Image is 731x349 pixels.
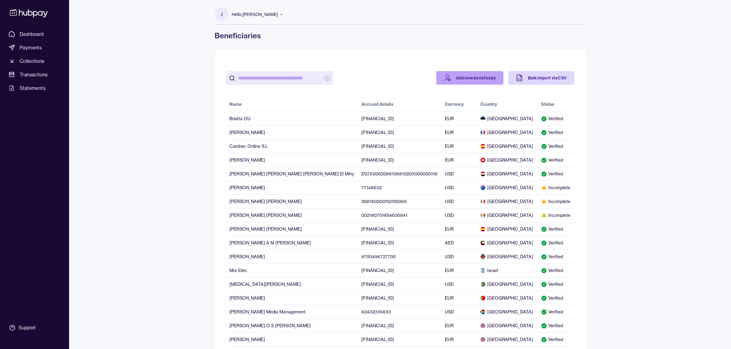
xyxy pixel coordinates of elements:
[541,101,554,107] div: Status
[441,125,477,139] td: EUR
[441,277,477,291] td: USD
[358,167,441,181] td: EG760002088108810203000000118
[541,240,570,246] div: Verified
[541,309,570,315] div: Verified
[232,11,278,18] p: Hello, [PERSON_NAME]
[480,226,534,232] span: [GEOGRAPHIC_DATA]
[226,194,358,208] td: [PERSON_NAME] [PERSON_NAME]
[6,29,63,40] a: Dashboard
[226,332,358,346] td: [PERSON_NAME]
[358,139,441,153] td: [FINANCIAL_ID]
[480,212,534,218] span: [GEOGRAPHIC_DATA]
[441,208,477,222] td: USD
[362,101,394,107] div: Account details
[445,101,464,107] div: Currency
[480,185,534,191] span: [GEOGRAPHIC_DATA]
[541,336,570,343] div: Verified
[358,305,441,319] td: 62432336693
[541,254,570,260] div: Verified
[480,240,534,246] span: [GEOGRAPHIC_DATA]
[480,101,497,107] div: Country
[441,222,477,236] td: EUR
[358,208,441,222] td: 002180701854600941
[441,332,477,346] td: EUR
[358,181,441,194] td: 77148632
[20,84,45,92] span: Statements
[441,319,477,332] td: EUR
[226,153,358,167] td: [PERSON_NAME]
[541,198,570,205] div: Incomplete
[20,57,44,65] span: Collections
[541,129,570,136] div: Verified
[541,212,570,218] div: Incomplete
[441,263,477,277] td: EUR
[20,71,48,78] span: Transactions
[226,305,358,319] td: [PERSON_NAME] Media Management
[358,222,441,236] td: [FINANCIAL_ID]
[480,254,534,260] span: [GEOGRAPHIC_DATA]
[441,236,477,250] td: AED
[358,263,441,277] td: [FINANCIAL_ID]
[358,236,441,250] td: [FINANCIAL_ID]
[20,44,42,51] span: Payments
[226,112,358,125] td: Bristta OU
[480,198,534,205] span: [GEOGRAPHIC_DATA]
[541,281,570,287] div: Verified
[541,267,570,274] div: Verified
[441,194,477,208] td: USD
[358,291,441,305] td: [FINANCIAL_ID]
[6,42,63,53] a: Payments
[18,324,36,331] div: Support
[541,226,570,232] div: Verified
[541,185,570,191] div: Incomplete
[226,125,358,139] td: [PERSON_NAME]
[541,116,570,122] div: Verified
[6,321,63,334] a: Support
[480,171,534,177] span: [GEOGRAPHIC_DATA]
[541,171,570,177] div: Verified
[541,295,570,301] div: Verified
[436,71,504,85] a: Add new beneficiary
[226,291,358,305] td: [PERSON_NAME]
[6,69,63,80] a: Transactions
[358,250,441,263] td: 8700496727700
[480,116,534,122] span: [GEOGRAPHIC_DATA]
[226,277,358,291] td: [MEDICAL_DATA][PERSON_NAME]
[226,208,358,222] td: [PERSON_NAME] [PERSON_NAME]
[480,336,534,343] span: [GEOGRAPHIC_DATA]
[230,101,242,107] div: Name
[480,129,534,136] span: [GEOGRAPHIC_DATA]
[441,112,477,125] td: EUR
[358,112,441,125] td: [FINANCIAL_ID]
[480,281,534,287] span: [GEOGRAPHIC_DATA]
[226,263,358,277] td: Mor Elen
[238,71,321,85] input: search
[480,295,534,301] span: [GEOGRAPHIC_DATA]
[6,82,63,94] a: Statements
[20,30,44,38] span: Dashboard
[226,250,358,263] td: [PERSON_NAME]
[541,143,570,149] div: Verified
[226,236,358,250] td: [PERSON_NAME] A M [PERSON_NAME]
[441,181,477,194] td: USD
[226,222,358,236] td: [PERSON_NAME] [PERSON_NAME]
[441,139,477,153] td: EUR
[358,319,441,332] td: [FINANCIAL_ID]
[221,11,223,18] p: J
[441,153,477,167] td: EUR
[6,56,63,67] a: Collections
[541,323,570,329] div: Verified
[480,323,534,329] span: [GEOGRAPHIC_DATA]
[226,139,358,153] td: Cambec Online S.L
[358,332,441,346] td: [FINANCIAL_ID]
[480,143,534,149] span: [GEOGRAPHIC_DATA]
[358,153,441,167] td: [FINANCIAL_ID]
[541,157,570,163] div: Verified
[358,194,441,208] td: 058180000152155966
[480,267,534,274] span: Israel
[441,167,477,181] td: USD
[226,181,358,194] td: [PERSON_NAME]
[358,125,441,139] td: [FINANCIAL_ID]
[508,71,574,85] a: Bulk import via CSV
[441,305,477,319] td: USD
